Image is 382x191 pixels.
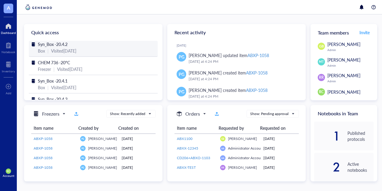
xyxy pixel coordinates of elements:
[38,59,70,65] span: CHEM 736 -20°C
[177,44,301,47] div: [DATE]
[189,76,296,82] div: [DATE] at 4:24 PM
[228,155,264,160] span: Administrator Account
[88,146,117,151] span: [PERSON_NAME]
[314,162,340,172] div: 2
[81,156,84,159] span: PG
[189,87,268,93] div: [PERSON_NAME] created item
[179,53,184,60] span: PG
[6,91,11,95] div: Add
[189,69,268,76] div: [PERSON_NAME] created item
[3,174,14,177] div: Account
[177,155,210,160] span: CD206+ABXO-1103
[311,105,377,122] div: Notebooks in Team
[177,146,198,151] span: ABXX-12345
[122,136,153,141] div: [DATE]
[122,146,153,151] div: [DATE]
[179,71,184,77] span: PG
[221,157,224,159] span: AA
[2,69,15,73] div: Inventory
[263,165,296,170] div: [DATE]
[47,84,49,91] div: |
[228,146,264,151] span: Administrator Account
[327,79,374,83] div: Admin
[319,59,323,64] span: MT
[116,123,151,134] th: Created on
[177,155,215,161] a: CD206+ABXO-1103
[34,155,75,161] a: ABXP-1058
[347,130,374,142] div: Published protocols
[31,123,76,134] th: Item name
[2,50,15,54] div: Notebook
[38,41,68,47] span: Syn_Box -20.4.2
[228,136,257,141] span: [PERSON_NAME]
[319,89,324,95] span: RC
[38,47,45,54] div: Box
[189,52,269,59] div: [PERSON_NAME] updated item
[189,59,296,65] div: [DATE] at 4:24 PM
[57,66,82,72] div: Visited [DATE]
[34,165,53,170] span: ABXP-1058
[327,41,360,47] span: [PERSON_NAME]
[1,21,16,35] a: Dashboard
[221,166,224,169] span: RR
[177,165,215,170] a: ABXX-TEST
[81,166,84,169] span: PG
[24,24,162,41] div: Quick access
[216,123,258,134] th: Requested by
[81,137,84,140] span: PG
[228,165,257,170] span: [PERSON_NAME]
[263,146,296,151] div: [DATE]
[34,136,75,141] a: ABXP-1058
[7,170,10,172] span: RC
[185,110,200,117] h5: Orders
[246,87,268,93] div: ABXP-1058
[359,29,370,35] span: Invite
[174,123,216,134] th: Item name
[34,146,53,151] span: ABXP-1058
[34,136,53,141] span: ABXP-1058
[51,84,76,91] div: Visited [DATE]
[1,31,16,35] div: Dashboard
[221,138,224,140] span: GB
[172,50,301,67] a: PG[PERSON_NAME] updated itemABXP-1058[DATE] at 4:24 PM
[172,84,301,102] a: PG[PERSON_NAME] created itemABXP-1058[DATE] at 4:24 PM
[110,111,145,117] div: Show: Recently added
[221,147,224,150] span: AA
[311,24,377,41] div: Team members
[263,136,296,141] div: [DATE]
[172,67,301,84] a: PG[PERSON_NAME] created itemABXP-1058[DATE] at 4:24 PM
[88,136,117,141] span: [PERSON_NAME]
[179,88,184,95] span: PG
[327,64,374,67] div: Admin
[177,165,196,170] span: ABXX-TEST
[167,24,306,41] div: Recent activity
[47,47,49,54] div: |
[314,131,340,141] div: 1
[258,123,294,134] th: Requested on
[51,47,76,54] div: Visited [DATE]
[327,89,360,95] span: [PERSON_NAME]
[2,60,15,73] a: Inventory
[34,165,75,170] a: ABXP-1058
[247,52,269,58] div: ABXP-1058
[81,147,84,150] span: PG
[347,161,374,173] div: Active notebooks
[38,78,68,84] span: Syn_Box -20.4.1
[24,4,53,11] img: genemod-logo
[122,155,153,161] div: [DATE]
[177,136,215,141] a: ABX1100
[2,41,15,54] a: Notebook
[34,155,53,160] span: ABXP-1058
[359,28,370,37] a: Invite
[38,96,68,102] span: Syn_Box -20.4.3
[327,57,360,63] span: [PERSON_NAME]
[122,165,153,170] div: [DATE]
[38,84,45,91] div: Box
[263,155,296,161] div: [DATE]
[88,165,117,170] span: [PERSON_NAME]
[327,72,360,78] span: [PERSON_NAME]
[42,110,59,117] h5: Freezers
[177,146,215,151] a: ABXX-12345
[319,44,324,49] span: GB
[38,66,51,72] div: Freezer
